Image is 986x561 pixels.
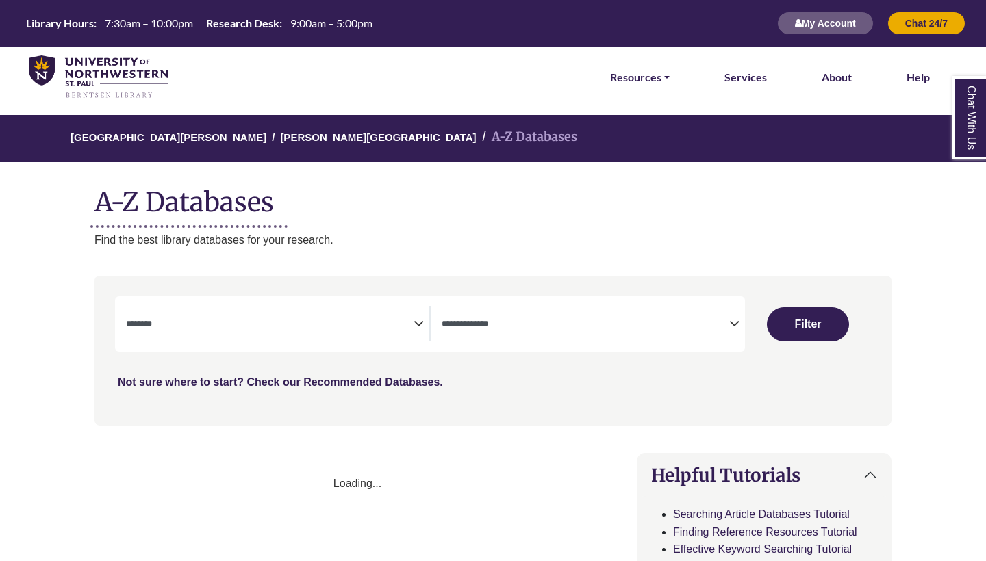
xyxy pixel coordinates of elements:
[887,17,965,29] a: Chat 24/7
[118,376,443,388] a: Not sure where to start? Check our Recommended Databases.
[887,12,965,35] button: Chat 24/7
[673,508,850,520] a: Searching Article Databases Tutorial
[21,16,378,29] table: Hours Today
[280,129,476,143] a: [PERSON_NAME][GEOGRAPHIC_DATA]
[673,526,857,538] a: Finding Reference Resources Tutorial
[94,276,892,425] nav: Search filters
[477,127,577,147] li: A-Z Databases
[94,475,620,493] div: Loading...
[29,55,168,100] img: library_home
[126,319,414,330] textarea: Filter
[21,16,378,31] a: Hours Today
[637,454,891,497] button: Helpful Tutorials
[442,319,729,330] textarea: Filter
[290,16,372,29] span: 9:00am – 5:00pm
[71,129,266,143] a: [GEOGRAPHIC_DATA][PERSON_NAME]
[822,68,852,86] a: About
[907,68,930,86] a: Help
[94,231,892,249] p: Find the best library databases for your research.
[94,115,892,162] nav: breadcrumb
[777,12,874,35] button: My Account
[767,307,849,341] button: Submit for Search Results
[673,543,852,555] a: Effective Keyword Searching Tutorial
[610,68,670,86] a: Resources
[777,17,874,29] a: My Account
[21,16,97,30] th: Library Hours:
[105,16,193,29] span: 7:30am – 10:00pm
[201,16,283,30] th: Research Desk:
[94,176,892,218] h1: A-Z Databases
[724,68,767,86] a: Services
